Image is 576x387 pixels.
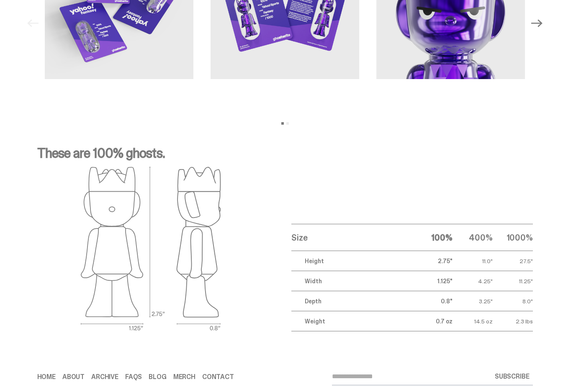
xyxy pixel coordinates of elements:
[291,271,412,291] td: Width
[37,146,533,167] p: These are 100% ghosts.
[493,224,533,251] th: 1000%
[149,374,166,380] a: Blog
[493,251,533,271] td: 27.5"
[412,311,453,331] td: 0.7 oz
[286,122,289,125] button: View slide 2
[291,311,412,331] td: Weight
[493,311,533,331] td: 2.3 lbs
[453,311,493,331] td: 14.5 oz
[291,224,412,251] th: Size
[412,251,453,271] td: 2.75"
[453,251,493,271] td: 11.0"
[81,167,221,331] img: ghost outlines spec
[291,291,412,311] td: Depth
[412,224,453,251] th: 100%
[453,271,493,291] td: 4.25"
[62,374,85,380] a: About
[91,374,118,380] a: Archive
[528,14,546,32] button: Next
[493,271,533,291] td: 11.25"
[173,374,195,380] a: Merch
[202,374,234,380] a: Contact
[453,224,493,251] th: 400%
[412,271,453,291] td: 1.125"
[412,291,453,311] td: 0.8"
[281,122,284,125] button: View slide 1
[493,291,533,311] td: 8.0"
[125,374,142,380] a: FAQs
[37,374,56,380] a: Home
[453,291,493,311] td: 3.25"
[491,368,533,385] button: SUBSCRIBE
[291,251,412,271] td: Height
